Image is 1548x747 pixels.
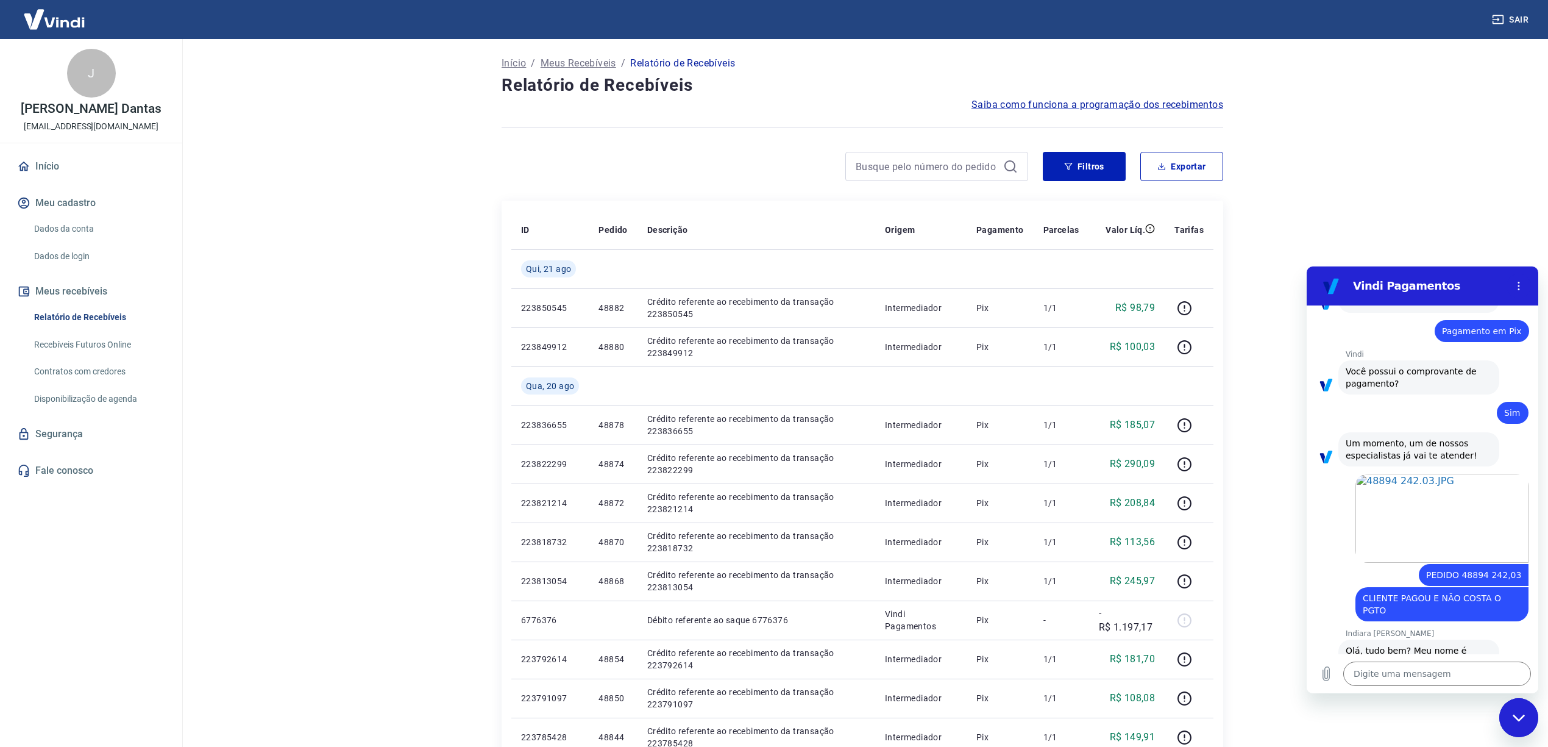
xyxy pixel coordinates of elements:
p: 1/1 [1043,302,1079,314]
p: R$ 149,91 [1110,730,1156,745]
p: / [531,56,535,71]
p: 48870 [598,536,627,548]
p: Pix [976,341,1024,353]
p: 1/1 [1043,692,1079,704]
p: Pix [976,302,1024,314]
p: Pedido [598,224,627,236]
p: Intermediador [885,536,957,548]
a: Início [502,56,526,71]
p: 223818732 [521,536,579,548]
p: Crédito referente ao recebimento da transação 223822299 [647,452,865,476]
p: Origem [885,224,915,236]
img: Vindi [15,1,94,38]
p: R$ 98,79 [1115,301,1155,315]
p: -R$ 1.197,17 [1099,606,1155,635]
p: 1/1 [1043,653,1079,665]
p: Crédito referente ao recebimento da transação 223821214 [647,491,865,515]
p: Relatório de Recebíveis [630,56,735,71]
span: Qui, 21 ago [526,263,571,275]
a: Fale conosco [15,457,168,484]
p: 48872 [598,497,627,509]
p: R$ 208,84 [1110,496,1156,510]
p: R$ 245,97 [1110,574,1156,588]
p: R$ 108,08 [1110,691,1156,706]
p: Meus Recebíveis [541,56,616,71]
p: R$ 290,09 [1110,457,1156,471]
p: Intermediador [885,731,957,743]
p: 48868 [598,575,627,587]
iframe: Janela de mensagens [1307,266,1538,693]
p: Pix [976,653,1024,665]
a: Segurança [15,421,168,448]
button: Exportar [1140,152,1223,181]
a: Disponibilização de agenda [29,387,168,412]
p: Valor Líq. [1106,224,1145,236]
p: 48878 [598,419,627,431]
p: 223822299 [521,458,579,470]
p: 1/1 [1043,731,1079,743]
p: Débito referente ao saque 6776376 [647,614,865,626]
p: 223821214 [521,497,579,509]
p: 223836655 [521,419,579,431]
p: Pix [976,458,1024,470]
p: 1/1 [1043,341,1079,353]
p: Parcelas [1043,224,1079,236]
p: 223849912 [521,341,579,353]
p: - [1043,614,1079,626]
a: Contratos com credores [29,359,168,384]
p: Intermediador [885,302,957,314]
p: 1/1 [1043,497,1079,509]
input: Busque pelo número do pedido [856,157,998,176]
p: Descrição [647,224,688,236]
p: Intermediador [885,497,957,509]
p: 223813054 [521,575,579,587]
a: Dados da conta [29,216,168,241]
p: 223850545 [521,302,579,314]
button: Meus recebíveis [15,278,168,305]
p: Intermediador [885,653,957,665]
p: Crédito referente ao recebimento da transação 223791097 [647,686,865,710]
p: Intermediador [885,458,957,470]
p: R$ 113,56 [1110,535,1156,549]
a: Relatório de Recebíveis [29,305,168,330]
span: Olá, tudo bem? Meu nome é Indiara e estou aqui para te auxiliar 😊️, Identificamos uma instabilida... [39,379,187,535]
p: / [621,56,625,71]
button: Meu cadastro [15,190,168,216]
p: Pix [976,692,1024,704]
p: 223792614 [521,653,579,665]
p: Pix [976,731,1024,743]
p: Pagamento [976,224,1024,236]
p: 48850 [598,692,627,704]
button: Filtros [1043,152,1126,181]
p: [PERSON_NAME] Dantas [21,102,162,115]
p: Pix [976,536,1024,548]
p: Crédito referente ao recebimento da transação 223849912 [647,335,865,359]
p: 6776376 [521,614,579,626]
p: Crédito referente ao recebimento da transação 223813054 [647,569,865,593]
p: Intermediador [885,341,957,353]
a: Recebíveis Futuros Online [29,332,168,357]
p: [EMAIL_ADDRESS][DOMAIN_NAME] [24,120,158,133]
p: Pix [976,497,1024,509]
button: Sair [1489,9,1533,31]
p: Crédito referente ao recebimento da transação 223850545 [647,296,865,320]
p: 1/1 [1043,419,1079,431]
div: J [67,49,116,98]
p: Crédito referente ao recebimento da transação 223836655 [647,413,865,437]
p: Intermediador [885,575,957,587]
p: Vindi Pagamentos [885,608,957,632]
p: R$ 181,70 [1110,652,1156,667]
a: Início [15,153,168,180]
